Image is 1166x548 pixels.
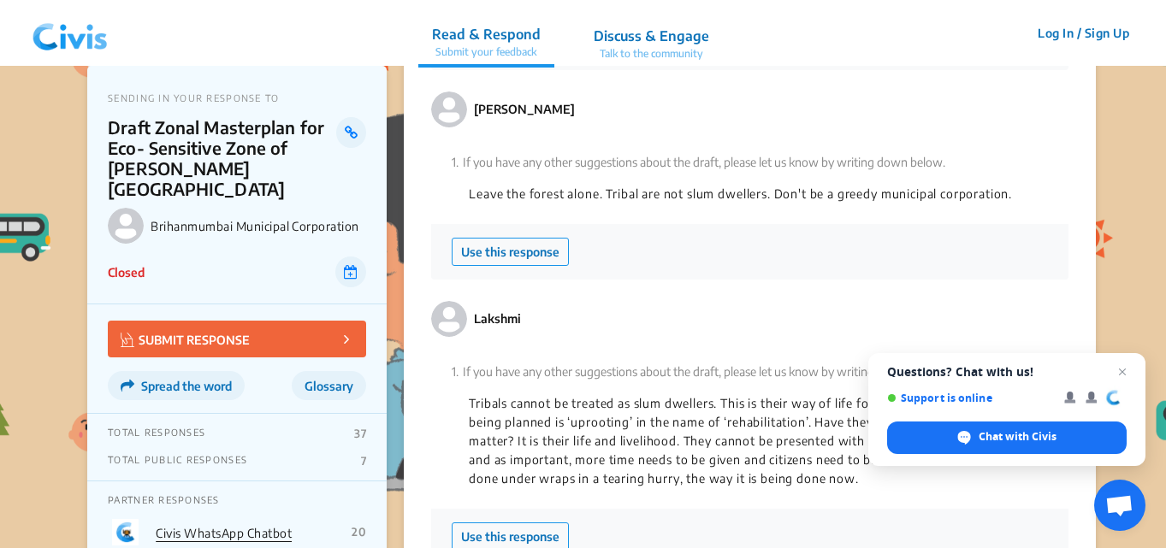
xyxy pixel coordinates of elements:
[108,321,366,357] button: SUBMIT RESPONSE
[474,100,575,119] p: [PERSON_NAME]
[474,309,521,328] p: Lakshmi
[108,427,205,440] p: TOTAL RESPONSES
[121,333,134,347] img: Vector.jpg
[452,362,1048,380] p: If you have any other suggestions about the draft, please let us know by writing down below.
[452,364,459,379] span: 1.
[431,91,467,127] img: person-default.svg
[352,525,366,539] p: 20
[108,263,145,281] p: Closed
[26,8,115,59] img: navlogo.png
[354,427,366,440] p: 37
[108,371,245,400] button: Spread the word
[151,219,366,233] p: Brihanmumbai Municipal Corporation
[108,208,144,244] img: Brihanmumbai Municipal Corporation logo
[108,117,336,199] p: Draft Zonal Masterplan for Eco- Sensitive Zone of [PERSON_NAME][GEOGRAPHIC_DATA]
[432,24,541,44] p: Read & Respond
[108,92,366,103] p: SENDING IN YOUR RESPONSE TO
[469,394,1031,488] p: Tribals cannot be treated as slum dwellers. This is their way of life for generations. What is be...
[1094,480,1145,531] div: Open chat
[121,329,250,349] p: SUBMIT RESPONSE
[1112,362,1133,382] span: Close chat
[452,153,1048,171] p: If you have any other suggestions about the draft, please let us know by writing down below.
[979,429,1057,445] span: Chat with Civis
[887,365,1127,379] span: Questions? Chat with us!
[452,155,459,169] span: 1.
[452,238,569,266] button: Use this response
[887,392,1052,404] span: Support is online
[361,454,366,468] p: 7
[431,301,467,337] img: person-default.svg
[469,185,1031,203] p: Leave the forest alone. Tribal are not slum dwellers. Don't be a greedy municipal corporation.
[594,46,709,62] p: Talk to the community
[594,26,709,46] p: Discuss & Engage
[108,494,366,505] p: PARTNER RESPONSES
[156,526,292,540] a: Civis WhatsApp Chatbot
[432,44,541,60] p: Submit your feedback
[887,421,1127,454] div: Chat with Civis
[1027,20,1140,46] button: Log In / Sign Up
[305,379,353,393] span: Glossary
[292,371,366,400] button: Glossary
[108,454,247,468] p: TOTAL PUBLIC RESPONSES
[141,379,232,393] span: Spread the word
[108,519,142,545] img: Partner Logo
